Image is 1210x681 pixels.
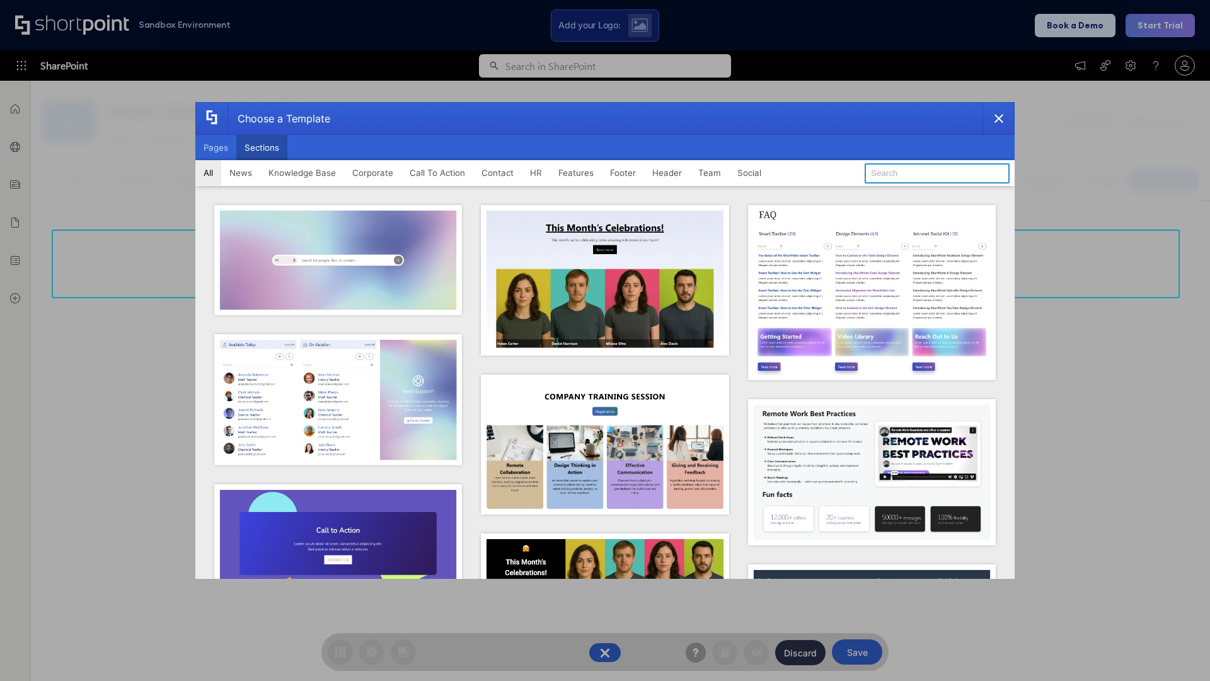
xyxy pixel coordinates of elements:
[550,160,602,185] button: Features
[195,160,221,185] button: All
[236,135,287,160] button: Sections
[729,160,769,185] button: Social
[602,160,644,185] button: Footer
[473,160,522,185] button: Contact
[195,102,1015,579] div: template selector
[690,160,729,185] button: Team
[1147,620,1210,681] iframe: Chat Widget
[344,160,401,185] button: Corporate
[865,163,1010,183] input: Search
[522,160,550,185] button: HR
[228,103,330,134] div: Choose a Template
[401,160,473,185] button: Call To Action
[644,160,690,185] button: Header
[260,160,344,185] button: Knowledge Base
[195,135,236,160] button: Pages
[221,160,260,185] button: News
